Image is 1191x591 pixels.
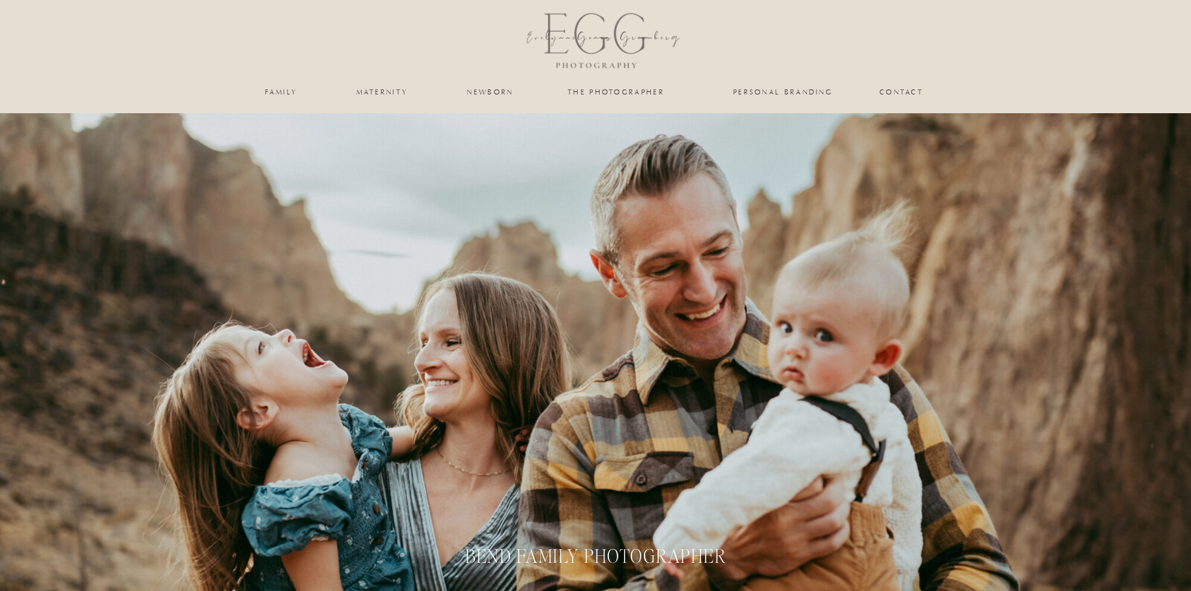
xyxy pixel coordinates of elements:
[356,88,408,96] a: maternity
[465,88,516,96] a: newborn
[554,88,679,96] a: the photographer
[880,88,924,96] a: Contact
[256,88,307,96] a: family
[732,88,835,96] a: personal branding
